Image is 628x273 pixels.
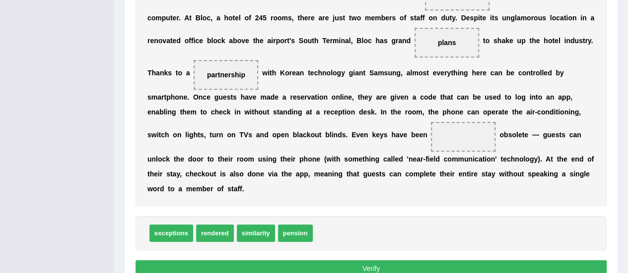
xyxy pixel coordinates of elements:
[509,37,513,45] b: e
[199,93,203,101] b: n
[365,14,371,22] b: m
[239,14,241,22] b: l
[572,14,577,22] b: n
[436,69,440,77] b: v
[162,37,166,45] b: v
[170,37,173,45] b: t
[341,37,345,45] b: n
[291,37,295,45] b: s
[369,69,374,77] b: S
[422,69,426,77] b: s
[426,69,429,77] b: t
[536,69,540,77] b: o
[349,14,351,22] b: t
[310,69,314,77] b: e
[517,37,521,45] b: u
[476,69,480,77] b: e
[203,93,207,101] b: c
[339,14,343,22] b: s
[407,37,411,45] b: d
[438,39,456,47] span: plans
[263,14,267,22] b: 5
[160,69,164,77] b: n
[493,37,497,45] b: s
[396,69,401,77] b: g
[175,93,179,101] b: o
[151,69,156,77] b: h
[335,14,339,22] b: u
[414,14,417,22] b: t
[308,14,310,22] b: r
[506,14,511,22] b: n
[440,69,444,77] b: e
[579,37,583,45] b: s
[404,14,406,22] b: f
[474,14,478,22] b: p
[331,69,333,77] b: l
[207,93,210,101] b: e
[532,37,536,45] b: h
[173,14,177,22] b: e
[457,69,459,77] b: i
[308,37,312,45] b: u
[289,37,291,45] b: '
[176,14,179,22] b: r
[416,14,420,22] b: a
[464,69,468,77] b: g
[396,37,398,45] b: r
[492,14,494,22] b: t
[521,37,526,45] b: p
[185,37,189,45] b: o
[260,37,264,45] b: e
[162,14,166,22] b: p
[281,14,287,22] b: m
[271,37,273,45] b: i
[288,14,292,22] b: s
[151,93,157,101] b: m
[550,14,552,22] b: l
[210,14,212,22] b: ,
[449,14,452,22] b: t
[326,69,331,77] b: o
[361,37,363,45] b: l
[285,69,289,77] b: o
[255,14,259,22] b: 2
[189,14,192,22] b: t
[533,69,535,77] b: r
[199,37,203,45] b: e
[356,14,361,22] b: o
[333,69,337,77] b: o
[494,14,498,22] b: s
[531,14,533,22] b: r
[459,69,464,77] b: n
[478,14,480,22] b: i
[552,37,555,45] b: t
[560,14,564,22] b: a
[245,14,249,22] b: o
[194,37,196,45] b: i
[227,93,231,101] b: s
[451,69,453,77] b: t
[548,37,553,45] b: o
[412,69,418,77] b: m
[501,37,505,45] b: a
[284,37,287,45] b: r
[470,14,474,22] b: s
[245,37,249,45] b: e
[544,37,548,45] b: h
[375,37,380,45] b: h
[253,37,256,45] b: t
[230,93,233,101] b: t
[189,37,191,45] b: f
[216,14,220,22] b: a
[300,14,304,22] b: h
[445,14,450,22] b: u
[544,69,548,77] b: e
[401,69,403,77] b: ,
[325,14,329,22] b: e
[388,69,392,77] b: u
[337,69,341,77] b: g
[590,14,594,22] b: a
[193,93,199,101] b: O
[556,14,560,22] b: c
